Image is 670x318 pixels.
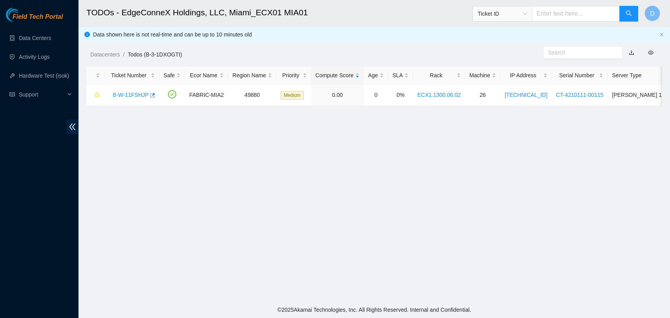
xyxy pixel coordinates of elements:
[650,9,655,18] span: D
[629,49,634,56] a: download
[19,73,69,79] a: Hardware Test (isok)
[648,50,654,55] span: eye
[465,84,500,106] td: 26
[19,54,50,60] a: Activity Logs
[626,10,632,18] span: search
[659,32,664,37] button: close
[128,51,182,58] a: Todos (B-3-1DXOGTI)
[90,51,120,58] a: Datacenters
[113,92,149,98] a: B-W-11FSHJP
[168,90,176,98] span: check-circle
[6,8,40,22] img: Akamai Technologies
[281,91,304,100] span: Medium
[532,6,620,22] input: Enter text here...
[619,6,638,22] button: search
[644,5,660,21] button: D
[548,48,612,57] input: Search
[388,84,413,106] td: 0%
[123,51,124,58] span: /
[6,14,63,24] a: Akamai TechnologiesField Tech Portal
[311,84,364,106] td: 0.00
[505,92,548,98] a: [TECHNICAL_ID]
[478,8,527,20] span: Ticket ID
[13,13,63,21] span: Field Tech Portal
[91,89,100,101] button: star
[556,92,604,98] a: CT-4210111-00115
[19,87,65,102] span: Support
[79,302,670,318] footer: © 2025 Akamai Technologies, Inc. All Rights Reserved. Internal and Confidential.
[185,84,228,106] td: FABRIC-MIA2
[623,46,640,59] button: download
[66,120,79,134] span: double-left
[19,35,51,41] a: Data Centers
[9,92,15,97] span: read
[228,84,276,106] td: 49880
[417,92,461,98] a: ECX1.1300.06.02
[364,84,388,106] td: 0
[94,92,100,98] span: star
